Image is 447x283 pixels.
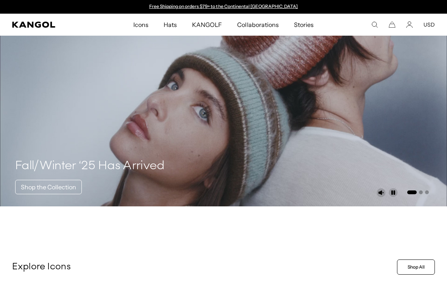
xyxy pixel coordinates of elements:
a: Account [406,21,413,28]
p: Explore Icons [12,261,394,273]
span: Hats [164,14,177,36]
h4: Fall/Winter ‘25 Has Arrived [15,159,165,174]
a: Collaborations [230,14,286,36]
a: KANGOLF [184,14,230,36]
a: Shop All [397,259,435,275]
button: Go to slide 1 [407,190,417,194]
a: Stories [286,14,321,36]
a: Free Shipping on orders $79+ to the Continental [GEOGRAPHIC_DATA] [149,3,298,9]
a: Hats [156,14,184,36]
div: 1 of 2 [145,4,302,10]
span: Stories [294,14,314,36]
button: Pause [389,188,398,197]
button: Go to slide 2 [419,190,423,194]
span: Collaborations [237,14,278,36]
ul: Select a slide to show [406,189,429,195]
button: Cart [389,21,395,28]
summary: Search here [371,21,378,28]
button: Unmute [377,188,386,197]
button: USD [424,21,435,28]
span: Icons [133,14,148,36]
a: Kangol [12,22,88,28]
span: KANGOLF [192,14,222,36]
button: Go to slide 3 [425,190,429,194]
a: Shop the Collection [15,180,82,194]
div: Announcement [145,4,302,10]
a: Icons [126,14,156,36]
slideshow-component: Announcement bar [145,4,302,10]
